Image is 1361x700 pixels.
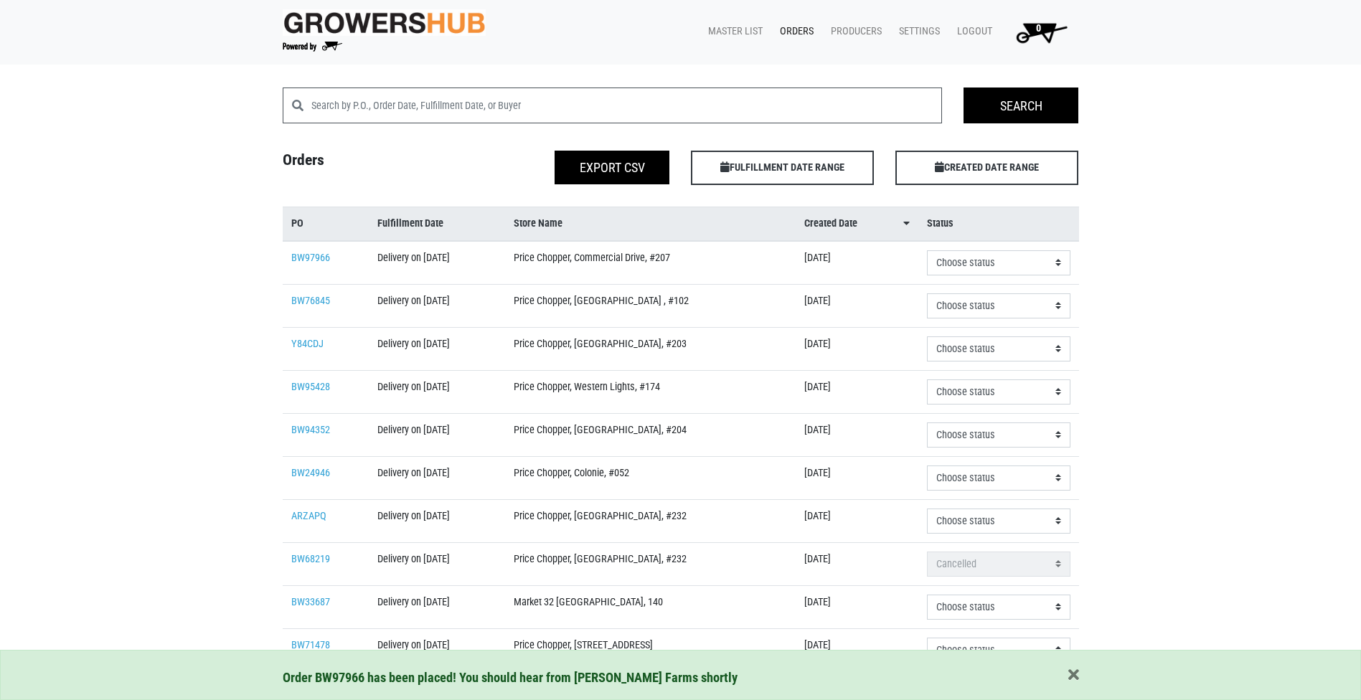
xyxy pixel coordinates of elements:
[283,9,486,36] img: original-fc7597fdc6adbb9d0e2ae620e786d1a2.jpg
[272,151,476,179] h4: Orders
[505,628,796,671] td: Price Chopper, [STREET_ADDRESS]
[796,327,918,370] td: [DATE]
[505,542,796,585] td: Price Chopper, [GEOGRAPHIC_DATA], #232
[927,216,953,232] span: Status
[291,467,330,479] a: BW24946
[369,327,504,370] td: Delivery on [DATE]
[369,456,504,499] td: Delivery on [DATE]
[369,499,504,542] td: Delivery on [DATE]
[998,18,1079,47] a: 0
[291,510,326,522] a: ARZAPQ
[291,216,303,232] span: PO
[946,18,998,45] a: Logout
[369,413,504,456] td: Delivery on [DATE]
[1009,18,1073,47] img: Cart
[691,151,874,185] span: FULFILLMENT DATE RANGE
[291,381,330,393] a: BW95428
[796,456,918,499] td: [DATE]
[369,585,504,628] td: Delivery on [DATE]
[514,216,787,232] a: Store Name
[369,542,504,585] td: Delivery on [DATE]
[505,585,796,628] td: Market 32 [GEOGRAPHIC_DATA], 140
[887,18,946,45] a: Settings
[804,216,857,232] span: Created Date
[514,216,562,232] span: Store Name
[369,241,504,285] td: Delivery on [DATE]
[804,216,910,232] a: Created Date
[291,553,330,565] a: BW68219
[505,456,796,499] td: Price Chopper, Colonie, #052
[505,284,796,327] td: Price Chopper, [GEOGRAPHIC_DATA] , #102
[291,295,330,307] a: BW76845
[964,87,1078,123] input: Search
[369,284,504,327] td: Delivery on [DATE]
[283,42,342,52] img: Powered by Big Wheelbarrow
[291,596,330,608] a: BW33687
[377,216,443,232] span: Fulfillment Date
[291,252,330,264] a: BW97966
[796,585,918,628] td: [DATE]
[505,370,796,413] td: Price Chopper, Western Lights, #174
[505,413,796,456] td: Price Chopper, [GEOGRAPHIC_DATA], #204
[291,216,361,232] a: PO
[796,628,918,671] td: [DATE]
[369,628,504,671] td: Delivery on [DATE]
[505,499,796,542] td: Price Chopper, [GEOGRAPHIC_DATA], #232
[505,327,796,370] td: Price Chopper, [GEOGRAPHIC_DATA], #203
[377,216,496,232] a: Fulfillment Date
[796,499,918,542] td: [DATE]
[291,424,330,436] a: BW94352
[768,18,819,45] a: Orders
[1036,22,1041,34] span: 0
[927,216,1070,232] a: Status
[796,370,918,413] td: [DATE]
[555,151,669,184] button: Export CSV
[505,241,796,285] td: Price Chopper, Commercial Drive, #207
[895,151,1078,185] span: CREATED DATE RANGE
[796,413,918,456] td: [DATE]
[796,542,918,585] td: [DATE]
[291,338,324,350] a: Y84CDJ
[369,370,504,413] td: Delivery on [DATE]
[796,241,918,285] td: [DATE]
[796,284,918,327] td: [DATE]
[819,18,887,45] a: Producers
[283,668,1079,688] div: Order BW97966 has been placed! You should hear from [PERSON_NAME] Farms shortly
[697,18,768,45] a: Master List
[311,87,943,123] input: Search by P.O., Order Date, Fulfillment Date, or Buyer
[291,639,330,651] a: BW71478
